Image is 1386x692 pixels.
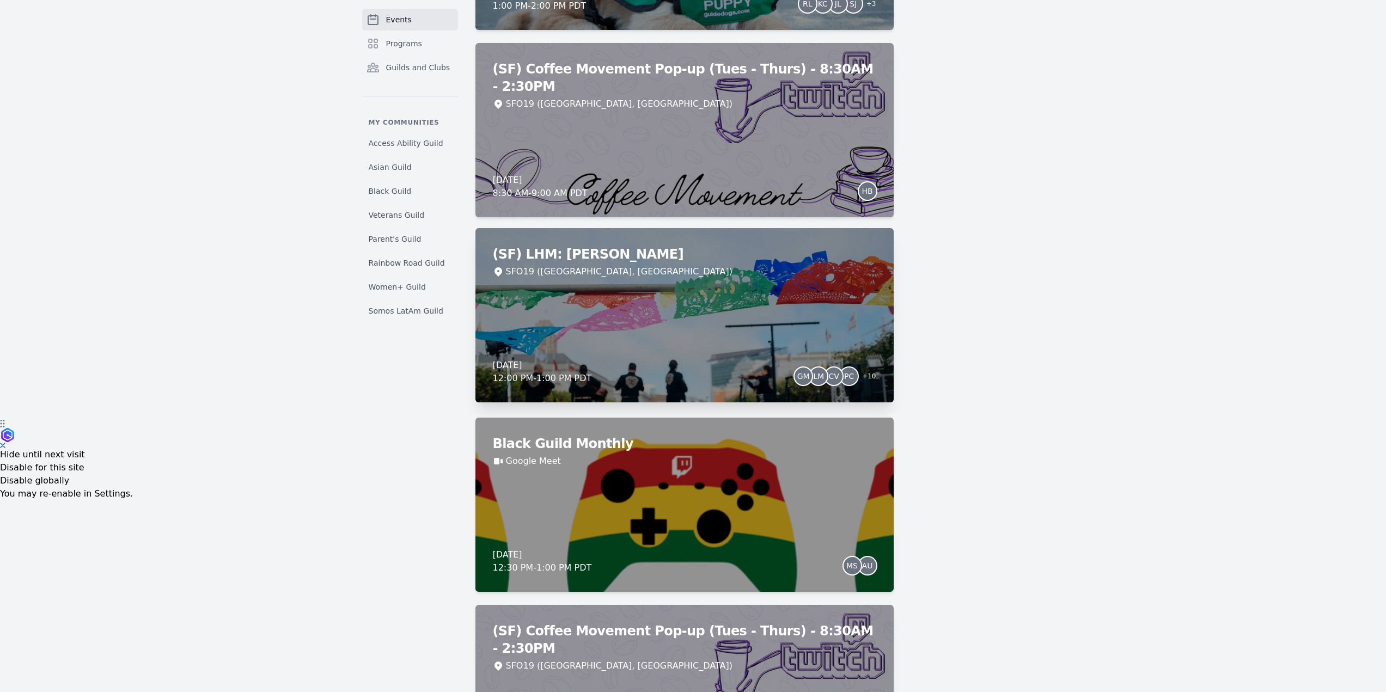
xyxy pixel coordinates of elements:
[797,372,810,380] span: GM
[362,205,458,225] a: Veterans Guild
[386,14,412,25] span: Events
[369,258,445,268] span: Rainbow Road Guild
[369,210,425,221] span: Veterans Guild
[362,133,458,153] a: Access Ability Guild
[506,265,732,278] div: SFO19 ([GEOGRAPHIC_DATA], [GEOGRAPHIC_DATA])
[475,43,894,217] a: (SF) Coffee Movement Pop-up (Tues - Thurs) - 8:30AM - 2:30PMSFO19 ([GEOGRAPHIC_DATA], [GEOGRAPHIC...
[506,659,732,672] div: SFO19 ([GEOGRAPHIC_DATA], [GEOGRAPHIC_DATA])
[828,372,839,380] span: CV
[493,622,876,657] h2: (SF) Coffee Movement Pop-up (Tues - Thurs) - 8:30AM - 2:30PM
[493,548,592,574] div: [DATE] 12:30 PM - 1:00 PM PDT
[362,118,458,127] p: My communities
[362,301,458,321] a: Somos LatAm Guild
[475,228,894,402] a: (SF) LHM: [PERSON_NAME]SFO19 ([GEOGRAPHIC_DATA], [GEOGRAPHIC_DATA])[DATE]12:00 PM-1:00 PM PDTGMLM...
[846,562,858,569] span: MS
[506,455,561,468] a: Google Meet
[369,138,443,149] span: Access Ability Guild
[369,162,412,173] span: Asian Guild
[386,62,450,73] span: Guilds and Clubs
[362,9,458,30] a: Events
[856,370,876,385] span: + 10
[386,38,422,49] span: Programs
[369,281,426,292] span: Women+ Guild
[362,181,458,201] a: Black Guild
[493,435,876,452] h2: Black Guild Monthly
[362,57,458,78] a: Guilds and Clubs
[362,253,458,273] a: Rainbow Road Guild
[506,97,732,111] div: SFO19 ([GEOGRAPHIC_DATA], [GEOGRAPHIC_DATA])
[369,186,412,197] span: Black Guild
[362,229,458,249] a: Parent's Guild
[862,187,872,195] span: HB
[362,33,458,54] a: Programs
[493,359,592,385] div: [DATE] 12:00 PM - 1:00 PM PDT
[362,9,458,321] nav: Sidebar
[362,277,458,297] a: Women+ Guild
[862,562,873,569] span: AU
[475,418,894,592] a: Black Guild MonthlyGoogle Meet[DATE]12:30 PM-1:00 PM PDTMSAU
[813,372,824,380] span: LM
[493,60,876,95] h2: (SF) Coffee Movement Pop-up (Tues - Thurs) - 8:30AM - 2:30PM
[369,305,443,316] span: Somos LatAm Guild
[493,174,588,200] div: [DATE] 8:30 AM - 9:00 AM PDT
[362,157,458,177] a: Asian Guild
[493,246,876,263] h2: (SF) LHM: [PERSON_NAME]
[844,372,854,380] span: PC
[369,234,422,244] span: Parent's Guild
